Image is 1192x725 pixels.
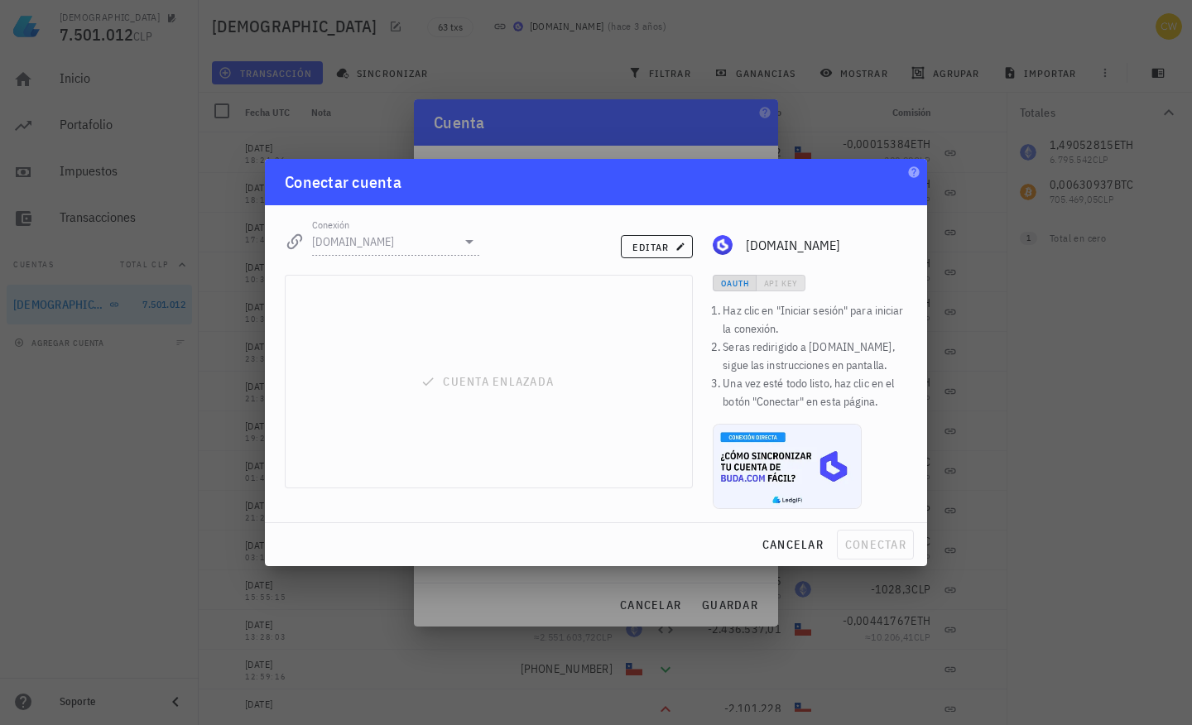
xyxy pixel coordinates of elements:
li: Seras redirigido a [DOMAIN_NAME], sigue las instrucciones en pantalla. [723,338,907,374]
label: Conexión [312,218,349,231]
li: Haz clic en "Iniciar sesión" para iniciar la conexión. [723,301,907,338]
span: cancelar [762,537,824,552]
button: cancelar [755,530,830,559]
div: Conectar cuenta [285,169,401,195]
li: Una vez esté todo listo, haz clic en el botón "Conectar" en esta página. [723,374,907,411]
div: [DOMAIN_NAME] [746,238,907,253]
span: editar [632,241,682,253]
button: editar [621,235,693,258]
